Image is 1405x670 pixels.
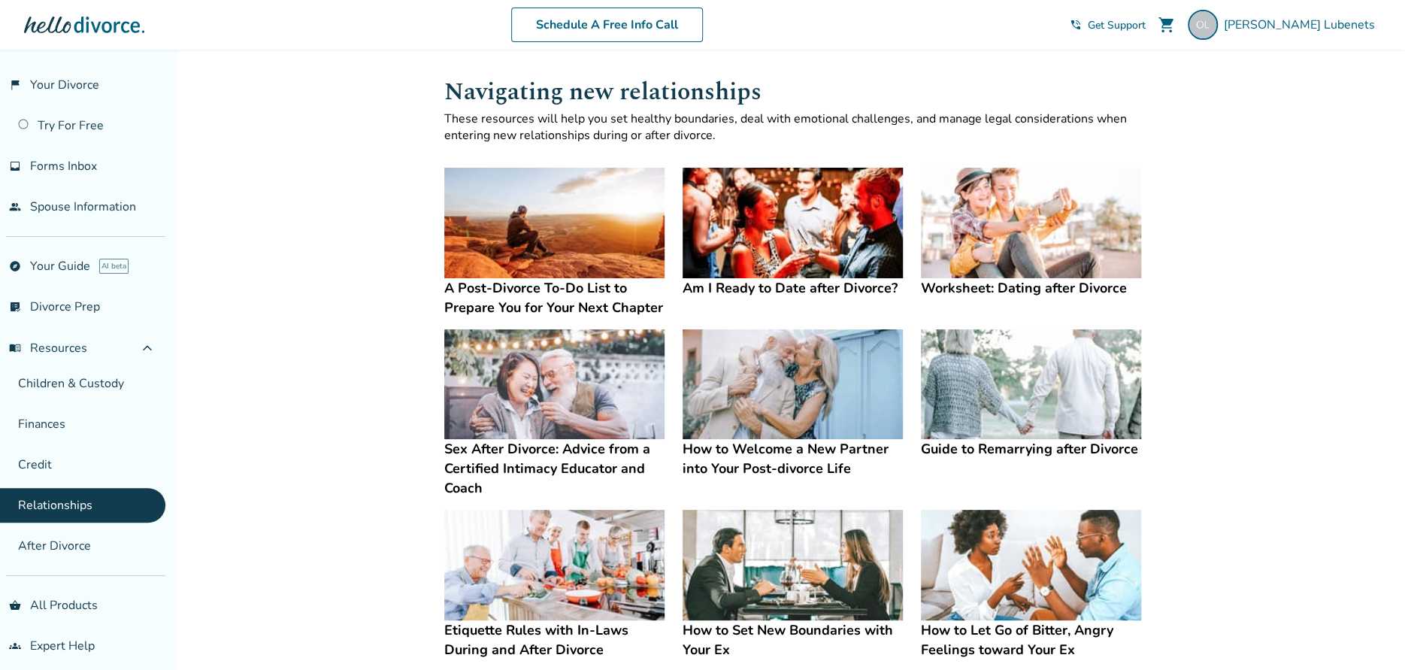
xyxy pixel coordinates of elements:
[444,168,665,278] img: A Post-Divorce To-Do List to Prepare You for Your Next Chapter
[99,259,129,274] span: AI beta
[9,640,21,652] span: groups
[683,329,903,440] img: How to Welcome a New Partner into Your Post-divorce Life
[138,339,156,357] span: expand_less
[9,160,21,172] span: inbox
[9,260,21,272] span: explore
[444,329,665,440] img: Sex After Divorce: Advice from a Certified Intimacy Educator and Coach
[1070,19,1082,31] span: phone_in_talk
[1158,16,1176,34] span: shopping_cart
[683,510,903,620] img: How to Set New Boundaries with Your Ex
[1188,10,1218,40] img: lubenetsinka@gmail.com
[444,510,665,620] img: Etiquette Rules with In-Laws During and After Divorce
[683,329,903,479] a: How to Welcome a New Partner into Your Post-divorce LifeHow to Welcome a New Partner into Your Po...
[921,329,1141,440] img: Guide to Remarrying after Divorce
[444,278,665,317] h4: A Post-Divorce To-Do List to Prepare You for Your Next Chapter
[9,201,21,213] span: people
[921,329,1141,459] a: Guide to Remarrying after DivorceGuide to Remarrying after Divorce
[444,168,665,317] a: A Post-Divorce To-Do List to Prepare You for Your Next ChapterA Post-Divorce To-Do List to Prepar...
[444,510,665,659] a: Etiquette Rules with In-Laws During and After DivorceEtiquette Rules with In-Laws During and Afte...
[683,620,903,659] h4: How to Set New Boundaries with Your Ex
[444,74,1142,111] h1: Navigating new relationships
[444,439,665,498] h4: Sex After Divorce: Advice from a Certified Intimacy Educator and Coach
[1070,18,1146,32] a: phone_in_talkGet Support
[683,168,903,278] img: Am I Ready to Date after Divorce?
[683,278,903,298] h4: Am I Ready to Date after Divorce?
[1088,18,1146,32] span: Get Support
[921,168,1141,298] a: Worksheet: Dating after DivorceWorksheet: Dating after Divorce
[921,510,1141,620] img: How to Let Go of Bitter, Angry Feelings toward Your Ex
[9,301,21,313] span: list_alt_check
[9,342,21,354] span: menu_book
[921,439,1141,459] h4: Guide to Remarrying after Divorce
[444,111,1142,144] p: These resources will help you set healthy boundaries, deal with emotional challenges, and manage ...
[921,168,1141,278] img: Worksheet: Dating after Divorce
[921,510,1141,659] a: How to Let Go of Bitter, Angry Feelings toward Your ExHow to Let Go of Bitter, Angry Feelings tow...
[511,8,703,42] a: Schedule A Free Info Call
[9,599,21,611] span: shopping_basket
[683,439,903,478] h4: How to Welcome a New Partner into Your Post-divorce Life
[444,329,665,499] a: Sex After Divorce: Advice from a Certified Intimacy Educator and CoachSex After Divorce: Advice f...
[683,510,903,659] a: How to Set New Boundaries with Your ExHow to Set New Boundaries with Your Ex
[1330,598,1405,670] iframe: Chat Widget
[444,620,665,659] h4: Etiquette Rules with In-Laws During and After Divorce
[1224,17,1381,33] span: [PERSON_NAME] Lubenets
[921,278,1141,298] h4: Worksheet: Dating after Divorce
[921,620,1141,659] h4: How to Let Go of Bitter, Angry Feelings toward Your Ex
[9,79,21,91] span: flag_2
[30,158,97,174] span: Forms Inbox
[683,168,903,298] a: Am I Ready to Date after Divorce?Am I Ready to Date after Divorce?
[9,340,87,356] span: Resources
